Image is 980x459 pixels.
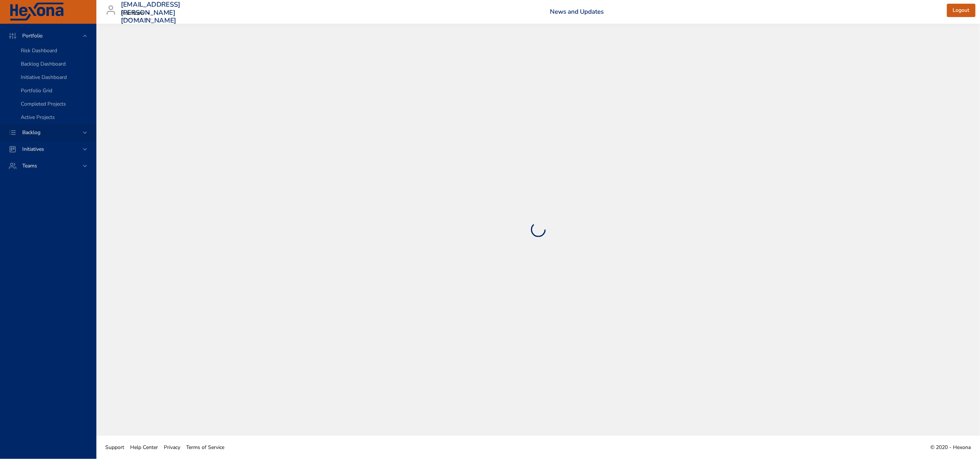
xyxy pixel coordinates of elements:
a: Support [102,439,127,456]
button: Logout [947,4,976,17]
h3: [EMAIL_ADDRESS][PERSON_NAME][DOMAIN_NAME] [121,1,181,25]
span: Risk Dashboard [21,47,57,54]
a: News and Updates [550,7,604,16]
img: Hexona [9,3,65,21]
span: Initiatives [16,146,50,153]
div: Raintree [121,7,153,19]
span: Privacy [164,444,180,451]
a: Terms of Service [183,439,227,456]
span: © 2020 - Hexona [931,444,971,451]
span: Support [105,444,124,451]
span: Backlog Dashboard [21,60,66,67]
span: Portfolio [16,32,49,39]
span: Completed Projects [21,100,66,107]
span: Help Center [130,444,158,451]
span: Initiative Dashboard [21,74,67,81]
span: Active Projects [21,114,55,121]
span: Teams [16,162,43,169]
span: Backlog [16,129,46,136]
a: Help Center [127,439,161,456]
a: Privacy [161,439,183,456]
span: Terms of Service [186,444,224,451]
span: Logout [953,6,970,15]
span: Portfolio Grid [21,87,52,94]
